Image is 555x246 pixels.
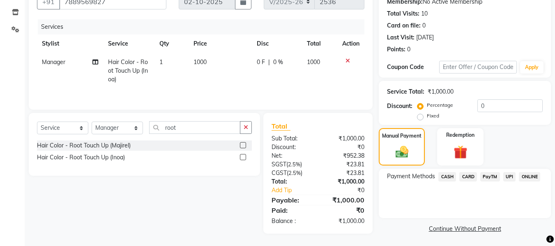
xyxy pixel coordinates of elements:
[318,134,371,143] div: ₹1,000.00
[265,152,318,160] div: Net:
[446,131,474,139] label: Redemption
[387,87,424,96] div: Service Total:
[387,9,419,18] div: Total Visits:
[307,58,320,66] span: 1000
[416,33,434,42] div: [DATE]
[407,45,410,54] div: 0
[427,112,439,120] label: Fixed
[438,172,456,182] span: CASH
[288,161,300,168] span: 2.5%
[103,34,154,53] th: Service
[318,160,371,169] div: ₹23.81
[288,170,301,176] span: 2.5%
[480,172,500,182] span: PayTM
[37,153,125,162] div: Hair Color - Root Touch Up (Inoa)
[252,34,302,53] th: Disc
[154,34,189,53] th: Qty
[387,33,415,42] div: Last Visit:
[427,101,453,109] label: Percentage
[449,144,472,161] img: _gift.svg
[189,34,252,53] th: Price
[503,172,516,182] span: UPI
[520,61,543,74] button: Apply
[108,58,148,83] span: Hair Color - Root Touch Up (Inoa)
[38,19,371,34] div: Services
[387,21,421,30] div: Card on file:
[257,58,265,67] span: 0 F
[428,87,454,96] div: ₹1,000.00
[265,186,327,195] a: Add Tip
[318,177,371,186] div: ₹1,000.00
[318,152,371,160] div: ₹952.38
[265,134,318,143] div: Sub Total:
[387,63,439,71] div: Coupon Code
[149,121,240,134] input: Search or Scan
[273,58,283,67] span: 0 %
[265,169,318,177] div: ( )
[265,177,318,186] div: Total:
[37,34,103,53] th: Stylist
[382,132,421,140] label: Manual Payment
[318,217,371,225] div: ₹1,000.00
[327,186,371,195] div: ₹0
[337,34,364,53] th: Action
[37,141,131,150] div: Hair Color - Root Touch Up (Majirel)
[380,225,549,233] a: Continue Without Payment
[519,172,540,182] span: ONLINE
[318,195,371,205] div: ₹1,000.00
[272,122,290,131] span: Total
[268,58,270,67] span: |
[193,58,207,66] span: 1000
[272,169,287,177] span: CGST
[391,145,412,159] img: _cash.svg
[265,217,318,225] div: Balance :
[272,161,286,168] span: SGST
[42,58,65,66] span: Manager
[302,34,337,53] th: Total
[318,205,371,215] div: ₹0
[387,172,435,181] span: Payment Methods
[422,21,426,30] div: 0
[318,143,371,152] div: ₹0
[265,195,318,205] div: Payable:
[439,61,517,74] input: Enter Offer / Coupon Code
[265,205,318,215] div: Paid:
[387,45,405,54] div: Points:
[421,9,428,18] div: 10
[318,169,371,177] div: ₹23.81
[265,160,318,169] div: ( )
[387,102,412,110] div: Discount:
[459,172,477,182] span: CARD
[159,58,163,66] span: 1
[265,143,318,152] div: Discount:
